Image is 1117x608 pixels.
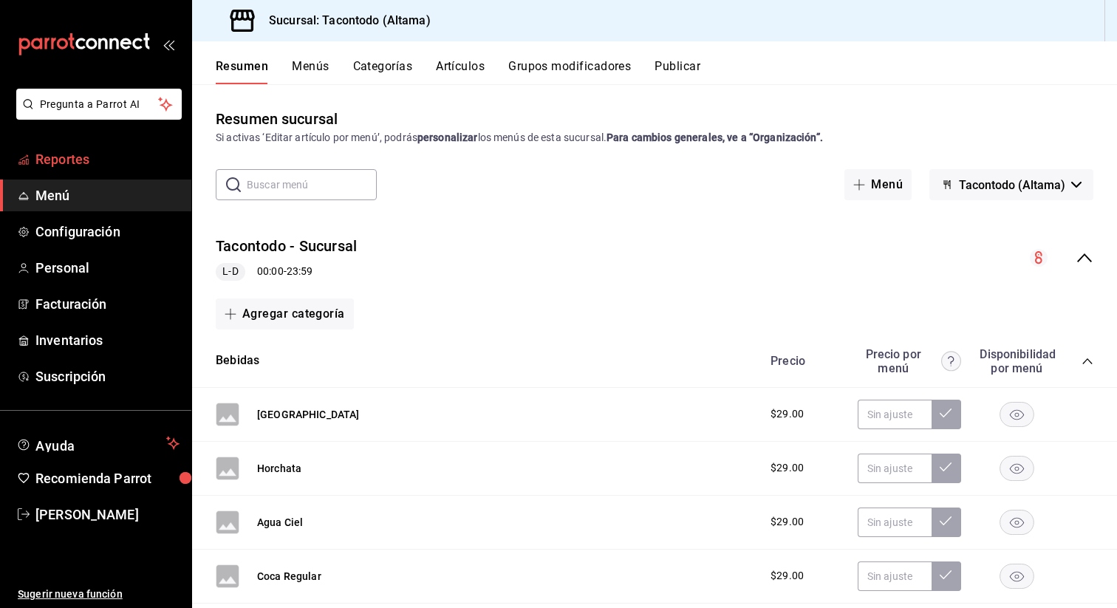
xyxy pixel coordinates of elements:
span: Configuración [35,222,180,242]
span: Suscripción [35,366,180,386]
div: Disponibilidad por menú [980,347,1053,375]
span: $29.00 [771,460,804,476]
span: Menú [35,185,180,205]
input: Sin ajuste [858,454,932,483]
button: Agua Ciel [257,515,303,530]
button: Bebidas [216,352,259,369]
div: 00:00 - 23:59 [216,263,357,281]
button: Coca Regular [257,569,321,584]
div: Precio [756,354,850,368]
a: Pregunta a Parrot AI [10,107,182,123]
button: Categorías [353,59,413,84]
div: Resumen sucursal [216,108,338,130]
span: $29.00 [771,406,804,422]
button: Publicar [655,59,700,84]
strong: personalizar [417,131,478,143]
strong: Para cambios generales, ve a “Organización”. [607,131,823,143]
input: Buscar menú [247,170,377,199]
div: navigation tabs [216,59,1117,84]
button: open_drawer_menu [163,38,174,50]
button: Grupos modificadores [508,59,631,84]
button: Artículos [436,59,485,84]
span: Facturación [35,294,180,314]
span: Personal [35,258,180,278]
input: Sin ajuste [858,508,932,537]
button: collapse-category-row [1082,355,1093,367]
button: Tacontodo (Altama) [929,169,1093,200]
div: collapse-menu-row [192,224,1117,293]
span: Pregunta a Parrot AI [40,97,159,112]
span: Recomienda Parrot [35,468,180,488]
span: Sugerir nueva función [18,587,180,602]
div: Precio por menú [858,347,961,375]
button: Pregunta a Parrot AI [16,89,182,120]
button: Horchata [257,461,301,476]
span: $29.00 [771,514,804,530]
button: Resumen [216,59,268,84]
button: [GEOGRAPHIC_DATA] [257,407,360,422]
span: $29.00 [771,568,804,584]
button: Menú [844,169,912,200]
h3: Sucursal: Tacontodo (Altama) [257,12,431,30]
button: Tacontodo - Sucursal [216,236,357,257]
button: Agregar categoría [216,298,354,329]
span: Reportes [35,149,180,169]
span: L-D [216,264,244,279]
span: Ayuda [35,434,160,452]
input: Sin ajuste [858,400,932,429]
span: [PERSON_NAME] [35,505,180,525]
span: Tacontodo (Altama) [959,178,1065,192]
span: Inventarios [35,330,180,350]
input: Sin ajuste [858,561,932,591]
button: Menús [292,59,329,84]
div: Si activas ‘Editar artículo por menú’, podrás los menús de esta sucursal. [216,130,1093,146]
